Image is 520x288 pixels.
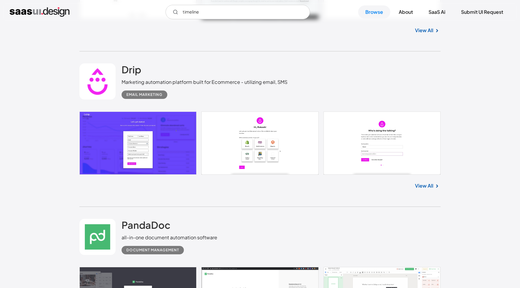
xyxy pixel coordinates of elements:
a: Submit UI Request [454,5,510,19]
a: PandaDoc [122,219,170,234]
a: View All [415,182,433,189]
h2: PandaDoc [122,219,170,231]
form: Email Form [166,5,310,19]
a: Browse [358,5,390,19]
div: all-in-one document automation software [122,234,217,241]
div: Document Management [126,247,179,254]
a: home [10,7,70,17]
div: Email Marketing [126,91,162,98]
a: About [392,5,420,19]
div: Marketing automation platform built for Ecommerce - utilizing email, SMS [122,78,287,86]
h2: Drip [122,63,141,75]
a: View All [415,27,433,34]
input: Search UI designs you're looking for... [166,5,310,19]
a: SaaS Ai [421,5,453,19]
a: Drip [122,63,141,78]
